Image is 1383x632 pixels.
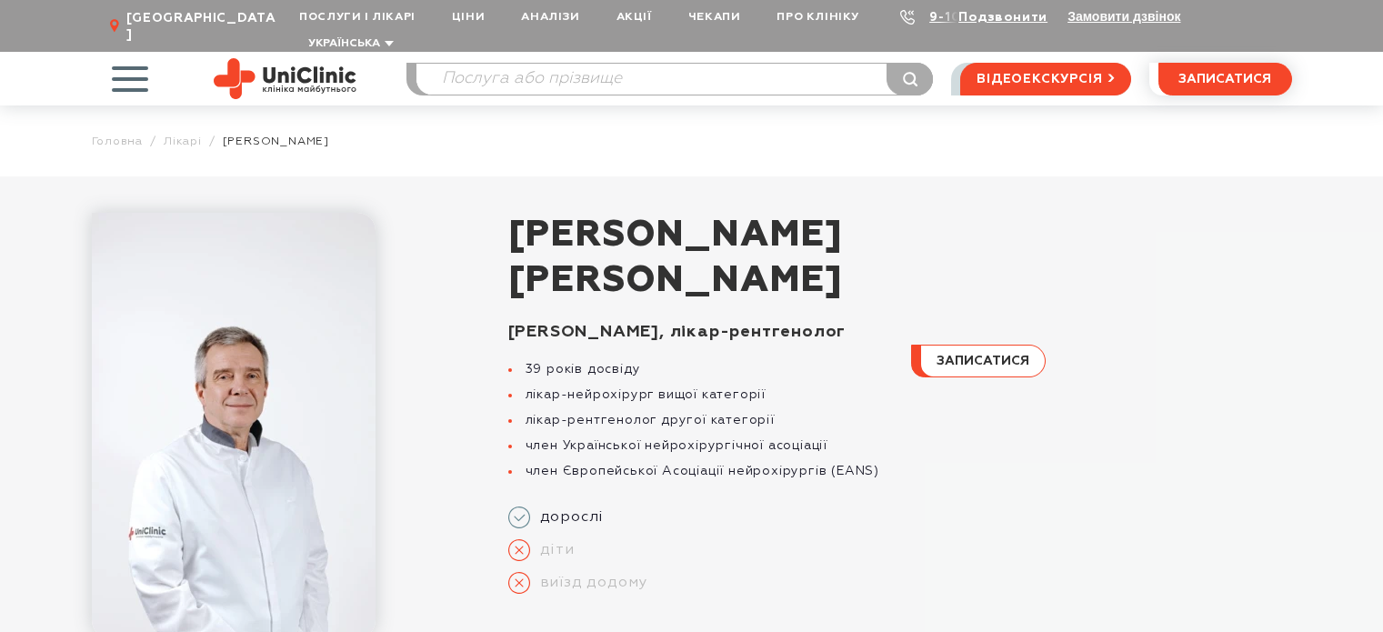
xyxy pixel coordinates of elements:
[92,135,144,148] a: Головна
[126,10,281,43] span: [GEOGRAPHIC_DATA]
[508,437,889,454] li: член Української нейрохірургічної асоціації
[530,574,648,592] span: виїзд додому
[530,541,575,559] span: діти
[508,213,1292,258] span: [PERSON_NAME]
[508,361,889,377] li: 39 років досвіду
[937,355,1029,367] span: записатися
[508,463,889,479] li: член Європейської Асоціації нейрохірургів (EANS)
[1178,73,1271,85] span: записатися
[508,386,889,403] li: лікар-нейрохірург вищої категорії
[530,508,605,527] span: дорослі
[214,58,356,99] img: Uniclinic
[508,322,889,343] div: [PERSON_NAME], лікар-рентгенолог
[304,37,394,51] button: Українська
[960,63,1130,95] a: відеоекскурсія
[308,38,380,49] span: Українська
[929,11,969,24] a: 9-103
[164,135,202,148] a: Лікарі
[958,11,1047,24] a: Подзвонити
[223,135,329,148] span: [PERSON_NAME]
[416,64,933,95] input: Послуга або прізвище
[1158,63,1292,95] button: записатися
[508,213,1292,304] h1: [PERSON_NAME]
[1067,9,1180,24] button: Замовити дзвінок
[508,412,889,428] li: лікар-рентгенолог другої категорії
[911,345,1046,377] button: записатися
[977,64,1102,95] span: відеоекскурсія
